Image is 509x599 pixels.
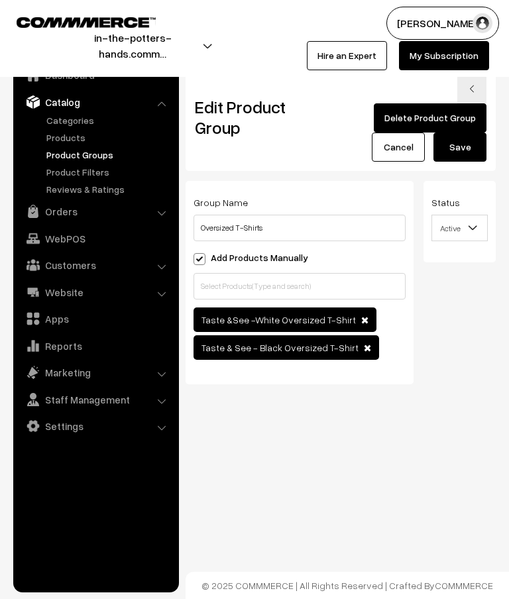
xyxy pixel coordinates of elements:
[386,7,499,40] button: [PERSON_NAME]…
[431,215,488,241] span: Active
[194,250,324,264] label: Add Products Manually
[17,227,174,250] a: WebPOS
[17,17,156,27] img: COMMMERCE
[431,195,460,209] label: Status
[201,342,361,353] span: Taste & See - Black Oversized T-Shirt
[17,414,174,438] a: Settings
[473,13,492,33] img: user
[17,13,133,29] a: COMMMERCE
[43,182,174,196] a: Reviews & Ratings
[43,148,174,162] a: Product Groups
[194,195,248,209] label: Group Name
[43,113,174,127] a: Categories
[201,314,358,325] span: Taste &See -White Oversized T-Shirt
[17,334,174,358] a: Reports
[17,90,174,114] a: Catalog
[399,41,489,70] a: My Subscription
[17,253,174,277] a: Customers
[468,85,476,93] img: left-arrow.png
[17,307,174,331] a: Apps
[433,133,486,162] button: Save
[195,97,331,138] h2: Edit Product Group
[307,41,387,70] a: Hire an Expert
[43,165,174,179] a: Product Filters
[374,103,486,133] button: Delete Product Group
[21,29,245,62] button: in-the-potters-hands.comm…
[194,273,406,299] input: Select Products(Type and search)
[186,572,509,599] footer: © 2025 COMMMERCE | All Rights Reserved | Crafted By
[435,580,493,591] a: COMMMERCE
[17,360,174,384] a: Marketing
[432,217,488,240] span: Active
[17,280,174,304] a: Website
[43,131,174,144] a: Products
[17,199,174,223] a: Orders
[372,133,425,162] a: Cancel
[17,388,174,411] a: Staff Management
[194,215,406,241] input: Product Group Name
